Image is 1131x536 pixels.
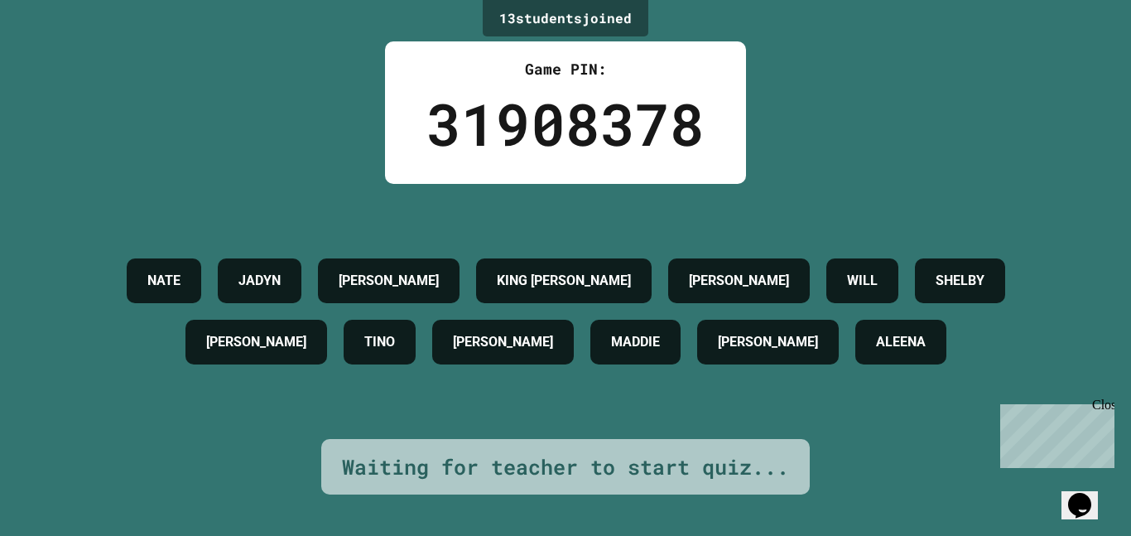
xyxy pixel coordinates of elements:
h4: WILL [847,271,878,291]
h4: [PERSON_NAME] [339,271,439,291]
h4: SHELBY [936,271,984,291]
div: 31908378 [426,80,705,167]
h4: [PERSON_NAME] [206,332,306,352]
h4: [PERSON_NAME] [689,271,789,291]
h4: [PERSON_NAME] [453,332,553,352]
iframe: chat widget [994,398,1114,468]
h4: JADYN [238,271,281,291]
div: Waiting for teacher to start quiz... [342,451,789,483]
div: Chat with us now!Close [7,7,114,105]
h4: [PERSON_NAME] [718,332,818,352]
iframe: chat widget [1061,470,1114,519]
h4: NATE [147,271,180,291]
h4: KING [PERSON_NAME] [497,271,631,291]
h4: MADDIE [611,332,660,352]
h4: ALEENA [876,332,926,352]
div: Game PIN: [426,58,705,80]
h4: TINO [364,332,395,352]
